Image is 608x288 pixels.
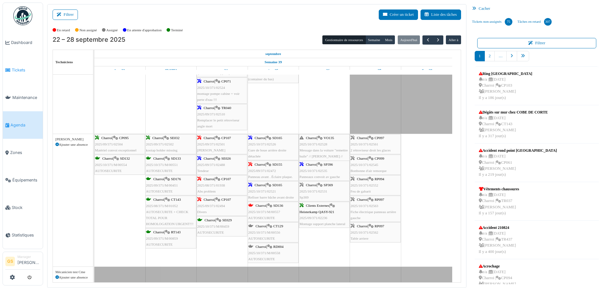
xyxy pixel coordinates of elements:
[324,136,334,140] span: VO135
[12,177,40,183] span: Équipements
[221,198,231,201] span: CP107
[264,50,283,58] a: 22 septembre 2025
[351,210,396,220] span: Fiche électrique panneau arrière gauche
[102,156,113,160] span: Charroi
[398,35,420,44] button: Aujourd'hui
[322,35,365,44] button: Gestionnaire de ressources
[197,142,225,146] span: 2025/09/371/02501
[256,245,266,248] span: Charroi
[470,4,604,13] div: Cacher
[357,198,368,201] span: Charroi
[300,169,327,173] span: 2025/10/371/02535
[248,135,298,159] div: |
[146,156,196,174] div: |
[55,137,91,142] div: [PERSON_NAME]
[324,183,333,187] span: SP369
[11,40,40,46] span: Dashboard
[479,263,516,269] div: Acrochage
[197,112,225,116] span: 2025/09/371/02510
[300,222,345,226] span: Montage support planche lateral
[248,195,294,199] span: Refixer barre bâche avant droite
[306,162,317,166] span: Charroi
[197,204,225,208] span: 2025/09/371/02494
[248,142,276,146] span: 2025/10/371/02526
[17,254,40,259] div: Manager
[153,230,164,234] span: Charroi
[357,136,368,140] span: Charroi
[446,35,461,44] button: Aller à
[375,136,384,140] span: CP097
[3,56,43,84] a: Tickets
[420,66,434,74] a: 28 septembre 2025
[146,183,178,187] span: 2025/09/371/M/00451
[153,177,164,181] span: Charroi
[263,58,283,66] a: Semaine 39
[248,244,298,262] div: |
[171,28,183,33] label: Terminé
[255,162,265,166] span: Charroi
[477,38,597,48] button: Filtrer
[255,183,265,187] span: Charroi
[375,198,384,201] span: RP097
[351,148,391,152] span: 2 rétroviseur droit les glaces
[197,176,247,194] div: |
[215,66,229,74] a: 24 septembre 2025
[146,163,178,167] span: 2025/10/371/M/00551
[248,203,298,221] div: |
[197,92,240,101] span: montage pompe cabine + voir perte d'eau !!!
[3,194,43,221] a: Stock
[3,166,43,194] a: Équipements
[221,156,231,160] span: SE026
[3,221,43,249] a: Statistiques
[146,176,196,194] div: |
[171,156,181,160] span: SD133
[204,198,214,201] span: Charroi
[357,224,368,228] span: Charroi
[300,189,327,193] span: 2025/10/371/02531
[306,183,317,187] span: Charroi
[94,268,113,273] span: Vacances
[197,189,216,193] span: Abs problem
[351,189,371,193] span: Feu de gabarit
[248,236,275,240] span: AUTOSECURITE
[433,35,443,45] button: Suivant
[248,162,298,180] div: |
[12,205,40,211] span: Stock
[479,192,519,216] div: n/a | [DATE] Charroi | TR037 [PERSON_NAME] Il y a 157 jour(s)
[171,230,180,234] span: RT143
[3,111,43,139] a: Agenda
[351,156,400,174] div: |
[479,109,548,115] div: Dégâts sur mur chez COBE DE CORTE
[197,86,225,89] span: 2025/10/371/02524
[379,9,418,20] button: Créer un ticket
[55,275,91,280] div: Ajouter une absence
[221,136,231,140] span: CP107
[422,35,433,45] button: Précédent
[12,95,40,101] span: Maintenance
[95,156,144,174] div: |
[272,183,282,187] span: SD165
[248,189,276,193] span: 2025/10/371/02521
[300,210,334,214] span: Heisterkamp QASY-921
[197,197,247,215] div: |
[205,218,215,222] span: Charroi
[10,150,40,156] span: Zones
[351,183,378,187] span: 2025/10/371/02552
[204,79,214,83] span: Charroi
[197,105,247,129] div: |
[146,169,173,173] span: AUTOSECURITE
[248,175,293,179] span: Panneau avant . Éclaire plaque.
[152,136,163,140] span: Charroi
[146,236,178,240] span: 2025/09/371/M/00859
[95,148,136,152] span: Matériel convoi exceptionnel
[421,9,461,20] button: Liste des tâches
[95,135,144,153] div: |
[171,177,181,181] span: SD176
[12,67,40,73] span: Tickets
[3,29,43,56] a: Dashboard
[248,182,298,200] div: |
[171,198,181,201] span: CT143
[351,236,369,240] span: Table arriere
[197,65,244,75] span: [PERSON_NAME] le panneau qui servait de support pour la TV
[248,223,298,242] div: |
